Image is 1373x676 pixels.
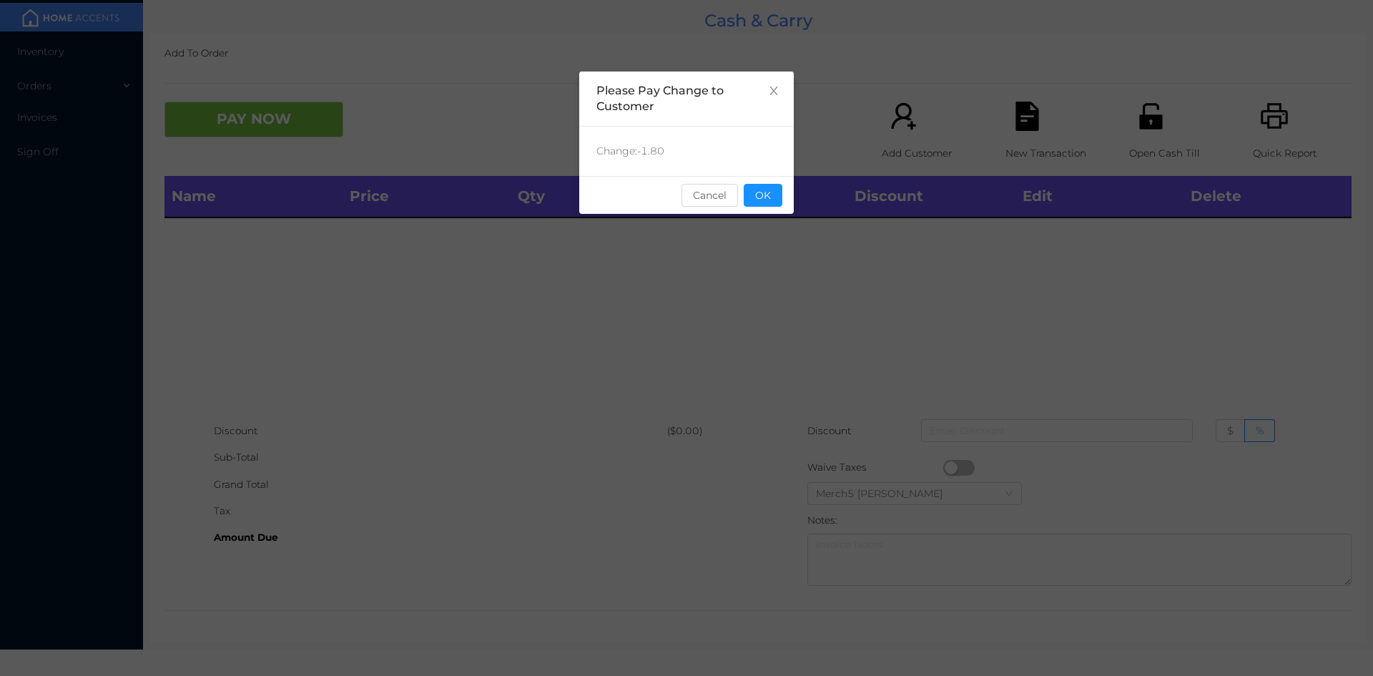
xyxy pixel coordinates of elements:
button: Cancel [681,184,738,207]
div: Please Pay Change to Customer [596,83,777,114]
i: icon: close [768,85,779,97]
button: OK [744,184,782,207]
button: Close [754,72,794,112]
div: Change: -1.80 [579,127,794,176]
